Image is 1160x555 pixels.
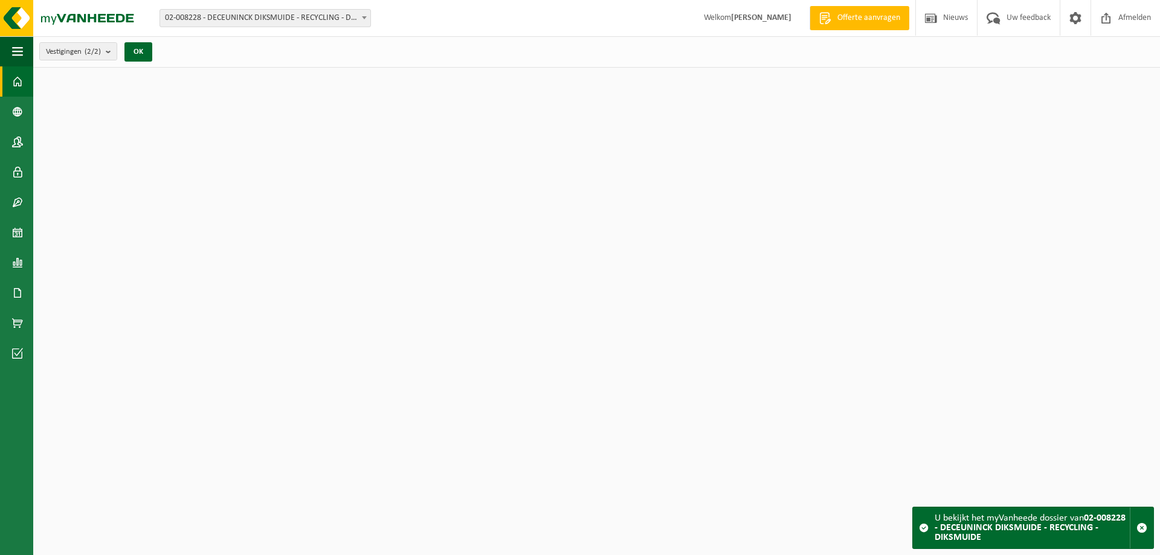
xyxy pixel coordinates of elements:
a: Offerte aanvragen [810,6,909,30]
button: OK [124,42,152,62]
span: Vestigingen [46,43,101,61]
strong: [PERSON_NAME] [731,13,791,22]
button: Vestigingen(2/2) [39,42,117,60]
span: 02-008228 - DECEUNINCK DIKSMUIDE - RECYCLING - DIKSMUIDE [159,9,371,27]
span: 02-008228 - DECEUNINCK DIKSMUIDE - RECYCLING - DIKSMUIDE [160,10,370,27]
count: (2/2) [85,48,101,56]
div: U bekijkt het myVanheede dossier van [935,507,1130,548]
strong: 02-008228 - DECEUNINCK DIKSMUIDE - RECYCLING - DIKSMUIDE [935,513,1126,542]
span: Offerte aanvragen [834,12,903,24]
